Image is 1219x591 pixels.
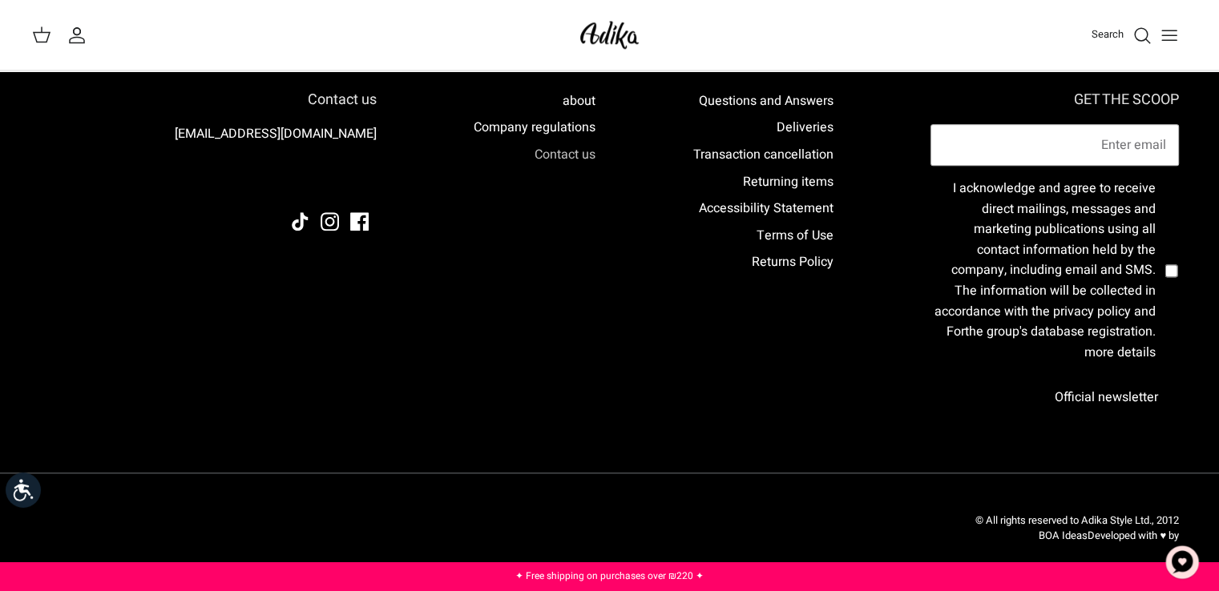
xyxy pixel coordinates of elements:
[752,252,834,271] a: Returns Policy
[474,118,595,137] a: Company regulations
[1055,387,1158,406] font: Official newsletter
[947,322,1156,362] a: For more details
[1152,18,1187,53] button: Toggle menu
[350,212,369,231] a: Facebook
[693,145,834,164] a: Transaction cancellation
[535,145,595,164] a: Contact us
[321,212,339,231] a: Instagram
[1039,528,1088,543] a: BOA Ideas
[934,179,1156,341] font: I acknowledge and agree to receive direct mailings, messages and marketing publications using all...
[67,26,93,45] a: My account
[975,513,1179,528] font: © All rights reserved to Adika Style Ltd., 2012
[1074,89,1179,111] font: GET THE SCOOP
[291,212,309,231] a: TikTok
[743,172,834,191] a: Returning items
[677,91,850,417] div: Secondary navigation
[777,118,834,137] a: Deliveries
[1034,376,1179,416] button: Official newsletter
[1088,528,1179,543] font: Developed with ♥ by
[1158,538,1206,586] button: Chat
[333,169,377,190] img: Adika IL
[930,124,1179,166] input: Email
[757,226,834,245] a: Terms of Use
[175,124,377,143] a: [EMAIL_ADDRESS][DOMAIN_NAME]
[515,569,704,583] a: ✦ Free shipping on purchases over ₪220 ✦
[699,199,834,218] a: Accessibility Statement
[699,91,834,111] a: Questions and Answers
[1092,26,1124,42] font: Search
[308,89,377,111] font: Contact us
[1092,26,1152,45] a: Search
[563,91,595,111] a: about
[575,16,644,54] img: Adika IL
[458,91,612,417] div: Secondary navigation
